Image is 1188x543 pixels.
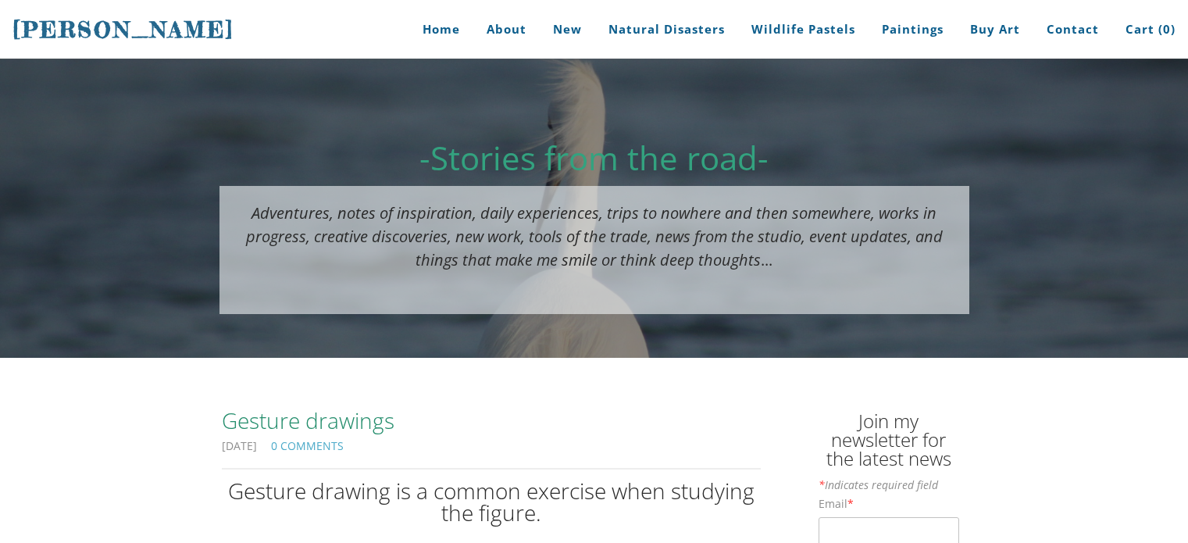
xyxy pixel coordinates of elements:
[228,476,755,527] span: Gesture drawing is a common exercise when studying the figure.
[222,441,257,455] span: [DATE]
[12,16,234,43] span: [PERSON_NAME]
[219,141,969,174] h2: -Stories from the road-
[222,404,761,437] a: Gesture drawings
[819,412,959,476] h2: Join my newsletter for the latest news
[12,15,234,45] a: [PERSON_NAME]
[819,480,938,491] label: Indicates required field
[246,202,943,270] em: Adventures, notes of inspiration, daily experiences, trips to nowhere and then somewhere, works i...
[246,202,943,270] font: ...
[271,438,344,453] a: 0 Comments
[819,498,854,509] label: Email
[1163,21,1171,37] span: 0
